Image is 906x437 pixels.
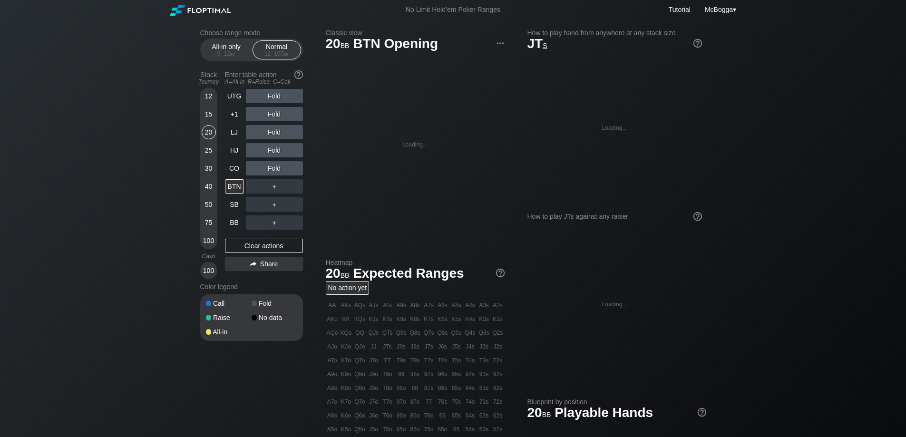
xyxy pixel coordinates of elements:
div: ▾ [702,4,738,15]
div: 97o [395,395,408,408]
div: AJs [367,299,380,312]
div: 87o [409,395,422,408]
div: QQ [353,326,367,340]
div: J4s [464,340,477,353]
h2: Choose range mode [200,29,303,37]
div: A5s [450,299,463,312]
div: BB [225,215,244,230]
span: 20 [526,406,553,421]
div: Fold [246,161,303,175]
div: BTN [225,179,244,194]
div: J7o [367,395,380,408]
div: Q8o [353,381,367,395]
div: No action yet [326,281,370,295]
div: 94s [464,368,477,381]
div: 55 [450,423,463,436]
div: 64s [464,409,477,422]
div: 75 [202,215,216,230]
div: J5s [450,340,463,353]
div: 20 [202,125,216,139]
img: ellipsis.fd386fe8.svg [495,38,506,49]
div: K5s [450,312,463,326]
div: 12 – 100 [257,50,297,57]
div: K6o [340,409,353,422]
div: Q2s [491,326,505,340]
div: KTo [340,354,353,367]
div: A3s [477,299,491,312]
div: QJs [367,326,380,340]
div: LJ [225,125,244,139]
img: help.32db89a4.svg [692,211,703,222]
div: 88 [409,381,422,395]
div: Q5s [450,326,463,340]
div: J8o [367,381,380,395]
div: 96s [436,368,449,381]
span: McBogga [705,6,733,13]
div: Q3s [477,326,491,340]
div: 83s [477,381,491,395]
div: 54s [464,423,477,436]
div: KQo [340,326,353,340]
div: 52s [491,423,505,436]
div: CO [225,161,244,175]
div: Cash [196,253,221,260]
div: AKs [340,299,353,312]
div: T6o [381,409,394,422]
div: 65o [436,423,449,436]
div: 96o [395,409,408,422]
div: Fold [246,125,303,139]
a: Tutorial [669,6,691,13]
div: HJ [225,143,244,157]
div: 85o [409,423,422,436]
div: J9o [367,368,380,381]
div: 87s [422,381,436,395]
div: 15 [202,107,216,121]
div: J8s [409,340,422,353]
div: Enter table action [225,67,303,89]
div: T2s [491,354,505,367]
div: J3s [477,340,491,353]
div: K7o [340,395,353,408]
img: share.864f2f62.svg [250,262,256,267]
div: QJo [353,340,367,353]
div: 63s [477,409,491,422]
div: 66 [436,409,449,422]
div: T5o [381,423,394,436]
div: 85s [450,381,463,395]
div: 86s [436,381,449,395]
span: bb [283,50,289,57]
div: Share [225,257,303,271]
div: 30 [202,161,216,175]
div: 73s [477,395,491,408]
img: help.32db89a4.svg [495,268,506,278]
img: help.32db89a4.svg [692,38,703,49]
div: Call [206,300,252,307]
div: AA [326,299,339,312]
div: QTo [353,354,367,367]
div: T7o [381,395,394,408]
div: 98o [395,381,408,395]
img: help.32db89a4.svg [697,407,707,418]
div: A8o [326,381,339,395]
span: 20 [324,37,351,52]
div: 50 [202,197,216,212]
div: AQo [326,326,339,340]
div: No data [252,314,297,321]
div: K9s [395,312,408,326]
div: 5 – 12 [206,50,246,57]
div: J5o [367,423,380,436]
div: 100 [202,233,216,248]
div: 76s [436,395,449,408]
div: Loading... [402,141,428,148]
div: SB [225,197,244,212]
div: Fold [246,89,303,103]
div: T4s [464,354,477,367]
div: 12 [202,89,216,103]
div: T9s [395,354,408,367]
div: JTo [367,354,380,367]
div: KJs [367,312,380,326]
div: Clear actions [225,239,303,253]
div: Fold [246,143,303,157]
div: Q6o [353,409,367,422]
div: 77 [422,395,436,408]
